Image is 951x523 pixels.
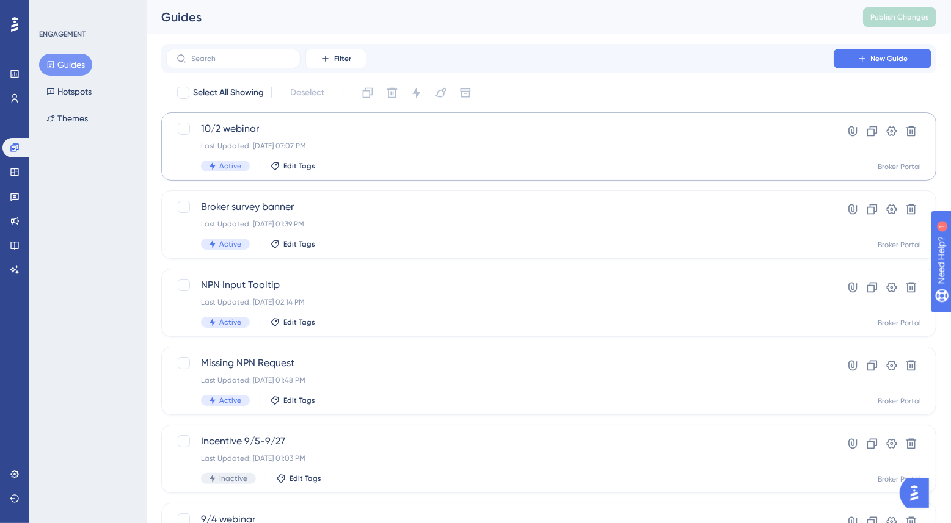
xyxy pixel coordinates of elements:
button: New Guide [834,49,931,68]
button: Publish Changes [863,7,936,27]
span: Missing NPN Request [201,356,799,370]
div: Last Updated: [DATE] 01:39 PM [201,219,799,229]
div: Last Updated: [DATE] 01:03 PM [201,453,799,463]
span: Inactive [219,474,247,483]
div: Broker Portal [878,396,921,406]
span: Filter [334,54,351,63]
span: Edit Tags [283,239,315,249]
span: Select All Showing [193,85,264,100]
span: NPN Input Tooltip [201,278,799,292]
iframe: UserGuiding AI Assistant Launcher [900,475,936,511]
span: Publish Changes [870,12,929,22]
span: Edit Tags [283,395,315,405]
span: Incentive 9/5-9/27 [201,434,799,449]
span: Edit Tags [283,161,315,171]
div: Broker Portal [878,162,921,171]
button: Edit Tags [270,317,315,327]
button: Deselect [279,82,335,104]
div: Guides [161,9,833,26]
div: Broker Portal [878,318,921,328]
span: Edit Tags [290,474,321,483]
span: Need Help? [29,3,76,18]
div: Broker Portal [878,474,921,484]
span: Active [219,395,241,405]
span: Edit Tags [283,317,315,327]
span: Deselect [290,85,324,100]
div: ENGAGEMENT [39,29,86,39]
div: 1 [85,6,89,16]
span: Active [219,317,241,327]
button: Edit Tags [270,239,315,249]
span: 10/2 webinar [201,121,799,136]
button: Themes [39,107,95,129]
span: Active [219,239,241,249]
span: Active [219,161,241,171]
button: Edit Tags [270,395,315,405]
div: Last Updated: [DATE] 01:48 PM [201,375,799,385]
div: Broker Portal [878,240,921,250]
button: Filter [305,49,366,68]
div: Last Updated: [DATE] 07:07 PM [201,141,799,151]
button: Guides [39,54,92,76]
input: Search [191,54,290,63]
button: Edit Tags [270,161,315,171]
button: Hotspots [39,81,99,103]
div: Last Updated: [DATE] 02:14 PM [201,297,799,307]
span: New Guide [871,54,908,63]
span: Broker survey banner [201,200,799,214]
button: Edit Tags [276,474,321,483]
